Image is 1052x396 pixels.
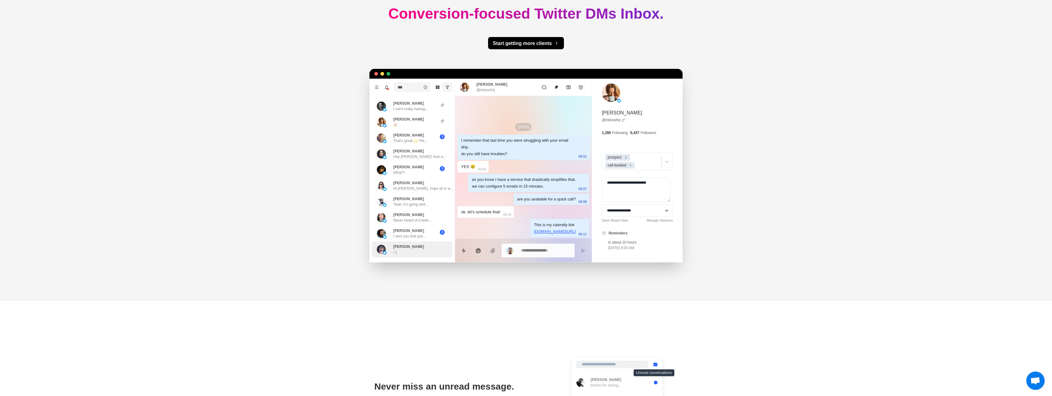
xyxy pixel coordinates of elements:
img: picture [377,165,386,174]
img: picture [377,118,386,127]
img: picture [377,181,386,190]
p: Following [612,130,628,136]
button: Mark as unread [538,81,550,93]
img: picture [377,102,386,111]
p: [DATE] [515,123,532,131]
img: picture [383,203,387,207]
button: Unpin [550,81,562,93]
div: call-booked [606,162,627,169]
p: Never heard of it befo... [393,218,432,223]
button: Add reminder [575,81,587,93]
p: 5,437 [630,130,639,136]
img: picture [377,229,386,238]
h1: Never miss an unread message. [374,381,557,392]
img: picture [383,235,387,239]
p: 09:01 [578,153,587,160]
div: are you available for a quick call? [517,196,576,203]
p: [PERSON_NAME] [393,196,424,202]
p: 09:05 [478,166,486,173]
button: Archive [562,81,575,93]
p: 09:07 [578,185,587,192]
p: [PERSON_NAME] [393,228,424,233]
img: picture [383,155,387,159]
img: picture [506,247,514,254]
a: Open chat [1026,372,1045,390]
button: Reply with AI [472,245,484,257]
img: picture [383,219,387,223]
p: Followers [641,130,656,136]
img: picture [377,149,386,159]
p: [PERSON_NAME] [393,244,424,249]
span: 2 [440,166,445,171]
p: 🎉 [393,122,398,128]
p: Hi [PERSON_NAME], hope all is w... [393,186,453,191]
img: picture [383,251,387,255]
h2: Conversion-focused Twitter DMs Inbox. [388,5,664,23]
p: [PERSON_NAME] [393,117,424,122]
p: Hey [PERSON_NAME]! how a... [393,154,446,159]
p: [PERSON_NAME] [393,180,424,186]
p: 09:08 [578,198,587,205]
img: picture [383,108,387,111]
span: 3 [440,134,445,139]
p: Reminders [609,230,628,236]
button: Remove search [419,81,432,93]
div: Remove call-booked [627,162,634,169]
div: I remember that last time you were struggling with your email drip. do you still have troubles? [461,137,576,157]
p: [PERSON_NAME] [393,101,424,106]
p: ;-) [393,249,397,255]
p: [PERSON_NAME] [393,133,424,138]
p: 1,290 [602,130,611,136]
div: ok, let's schedule that! [461,209,500,215]
button: Show unread conversations [443,82,452,92]
div: as you know I have a service that drastically simplifies that. we can configure 5 emails in 15 mi... [472,176,576,190]
button: Quick replies [457,245,470,257]
p: That's great 🙌 Ple... [393,138,428,144]
div: YES 😢 [461,163,475,170]
p: [PERSON_NAME] [393,164,424,170]
button: Start getting more clients [488,37,564,49]
p: [PERSON_NAME] [476,82,507,87]
p: [PERSON_NAME] [393,148,424,154]
p: I can't really manag... [393,106,428,112]
a: Open Board View [602,218,628,223]
a: @inboxshq [602,117,625,123]
p: 09:10 [503,211,512,218]
div: prospect [606,154,623,161]
div: Remove prospect [623,154,629,161]
p: @inboxshq [476,87,495,93]
button: Add media [487,245,499,257]
img: picture [383,124,387,127]
img: picture [377,197,386,206]
span: 2 [440,230,445,235]
button: Board View [433,82,443,92]
button: Menu [372,82,382,92]
img: picture [602,84,620,102]
img: picture [377,133,386,143]
p: [PERSON_NAME] [393,212,424,218]
img: picture [383,171,387,175]
p: in about 20 hours [608,240,637,245]
img: picture [383,187,387,191]
p: [DATE] 9:00 AM [608,245,637,251]
div: This is my calendly link [534,222,576,235]
img: picture [377,245,386,254]
img: picture [460,83,469,92]
img: picture [617,99,621,103]
p: [DOMAIN_NAME][URL] [534,228,576,235]
a: Manage Statuses [646,218,673,223]
p: I sent you that pict... [393,233,426,239]
p: [PERSON_NAME] [602,109,642,117]
p: 09:11 [578,231,587,237]
button: Notifications [382,82,391,92]
button: Send message [577,245,589,257]
img: picture [383,140,387,143]
img: picture [377,213,386,222]
p: Yeah, it's going well... [393,202,428,207]
p: What?! [393,170,405,175]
